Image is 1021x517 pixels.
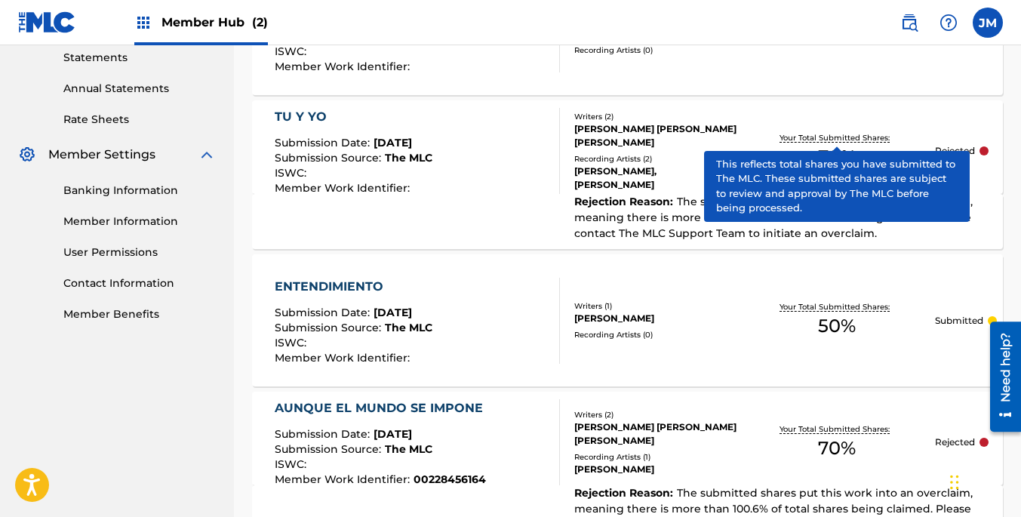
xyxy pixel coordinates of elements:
[414,472,486,486] span: 00228456164
[63,306,216,322] a: Member Benefits
[935,314,983,328] p: Submitted
[275,351,414,365] span: Member Work Identifier :
[935,435,975,449] p: Rejected
[275,45,310,58] span: ISWC :
[63,214,216,229] a: Member Information
[574,300,738,312] div: Writers ( 1 )
[574,409,738,420] div: Writers ( 2 )
[574,420,738,448] div: [PERSON_NAME] [PERSON_NAME] [PERSON_NAME]
[574,486,677,500] span: Rejection Reason :
[940,14,958,32] img: help
[275,442,385,456] span: Submission Source :
[275,60,414,73] span: Member Work Identifier :
[63,183,216,198] a: Banking Information
[252,15,268,29] span: (2)
[275,278,432,296] div: ENTENDIMIENTO
[574,329,738,340] div: Recording Artists ( 0 )
[574,463,738,476] div: [PERSON_NAME]
[574,45,738,56] div: Recording Artists ( 0 )
[574,195,973,240] span: The submitted shares put this work into an overclaim, meaning there is more than 100.6% of total ...
[252,254,1003,386] a: ENTENDIMIENTOSubmission Date:[DATE]Submission Source:The MLCISWC:Member Work Identifier:Writers (...
[275,306,374,319] span: Submission Date :
[574,195,677,208] span: Rejection Reason :
[48,146,155,164] span: Member Settings
[894,8,924,38] a: Public Search
[198,146,216,164] img: expand
[374,427,412,441] span: [DATE]
[385,151,432,165] span: The MLC
[18,146,36,164] img: Member Settings
[63,81,216,97] a: Annual Statements
[275,457,310,471] span: ISWC :
[818,143,856,171] span: 70 %
[374,306,412,319] span: [DATE]
[780,423,893,435] p: Your Total Submitted Shares:
[780,132,893,143] p: Your Total Submitted Shares:
[385,442,432,456] span: The MLC
[275,399,491,417] div: AUNQUE EL MUNDO SE IMPONE
[979,316,1021,438] iframe: Resource Center
[818,435,856,462] span: 70 %
[574,451,738,463] div: Recording Artists ( 1 )
[973,8,1003,38] div: User Menu
[63,245,216,260] a: User Permissions
[252,100,1003,249] a: TU Y YOSubmission Date:[DATE]Submission Source:The MLCISWC:Member Work Identifier:Writers (2)[PER...
[275,108,432,126] div: TU Y YO
[818,312,856,340] span: 50 %
[275,181,414,195] span: Member Work Identifier :
[63,112,216,128] a: Rate Sheets
[275,321,385,334] span: Submission Source :
[574,111,738,122] div: Writers ( 2 )
[63,275,216,291] a: Contact Information
[63,50,216,66] a: Statements
[780,301,893,312] p: Your Total Submitted Shares:
[574,165,738,192] div: [PERSON_NAME], [PERSON_NAME]
[385,321,432,334] span: The MLC
[574,153,738,165] div: Recording Artists ( 2 )
[374,136,412,149] span: [DATE]
[574,312,738,325] div: [PERSON_NAME]
[275,136,374,149] span: Submission Date :
[946,445,1021,517] iframe: Chat Widget
[161,14,268,31] span: Member Hub
[933,8,964,38] div: Help
[275,472,414,486] span: Member Work Identifier :
[935,144,975,158] p: Rejected
[275,336,310,349] span: ISWC :
[275,427,374,441] span: Submission Date :
[18,11,76,33] img: MLC Logo
[574,122,738,149] div: [PERSON_NAME] [PERSON_NAME] [PERSON_NAME]
[950,460,959,505] div: Drag
[134,14,152,32] img: Top Rightsholders
[275,151,385,165] span: Submission Source :
[275,166,310,180] span: ISWC :
[900,14,918,32] img: search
